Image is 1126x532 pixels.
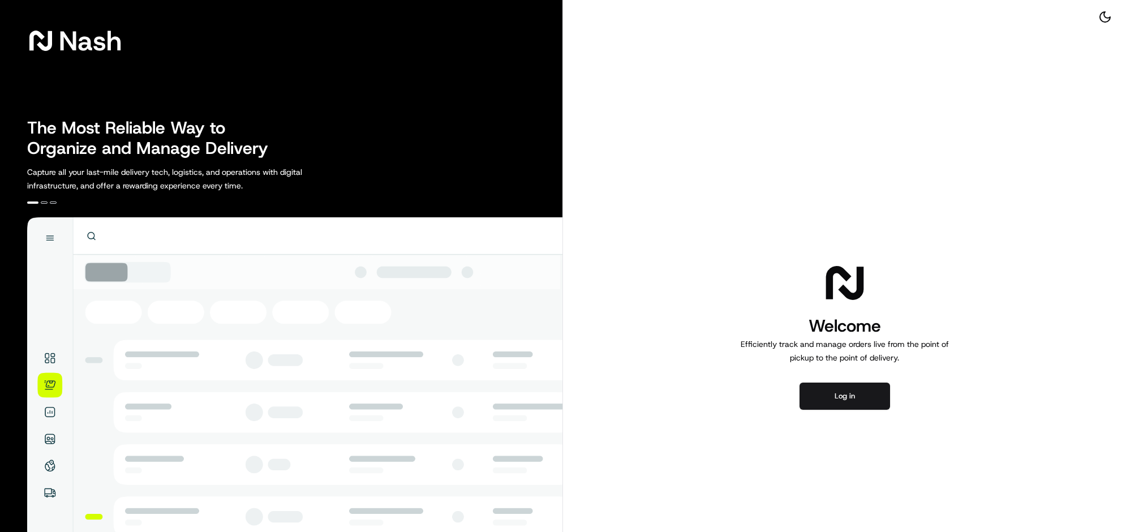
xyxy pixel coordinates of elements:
h1: Welcome [736,315,953,337]
p: Capture all your last-mile delivery tech, logistics, and operations with digital infrastructure, ... [27,165,353,192]
h2: The Most Reliable Way to Organize and Manage Delivery [27,118,281,158]
p: Efficiently track and manage orders live from the point of pickup to the point of delivery. [736,337,953,364]
button: Log in [800,383,890,410]
span: Nash [59,29,122,52]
